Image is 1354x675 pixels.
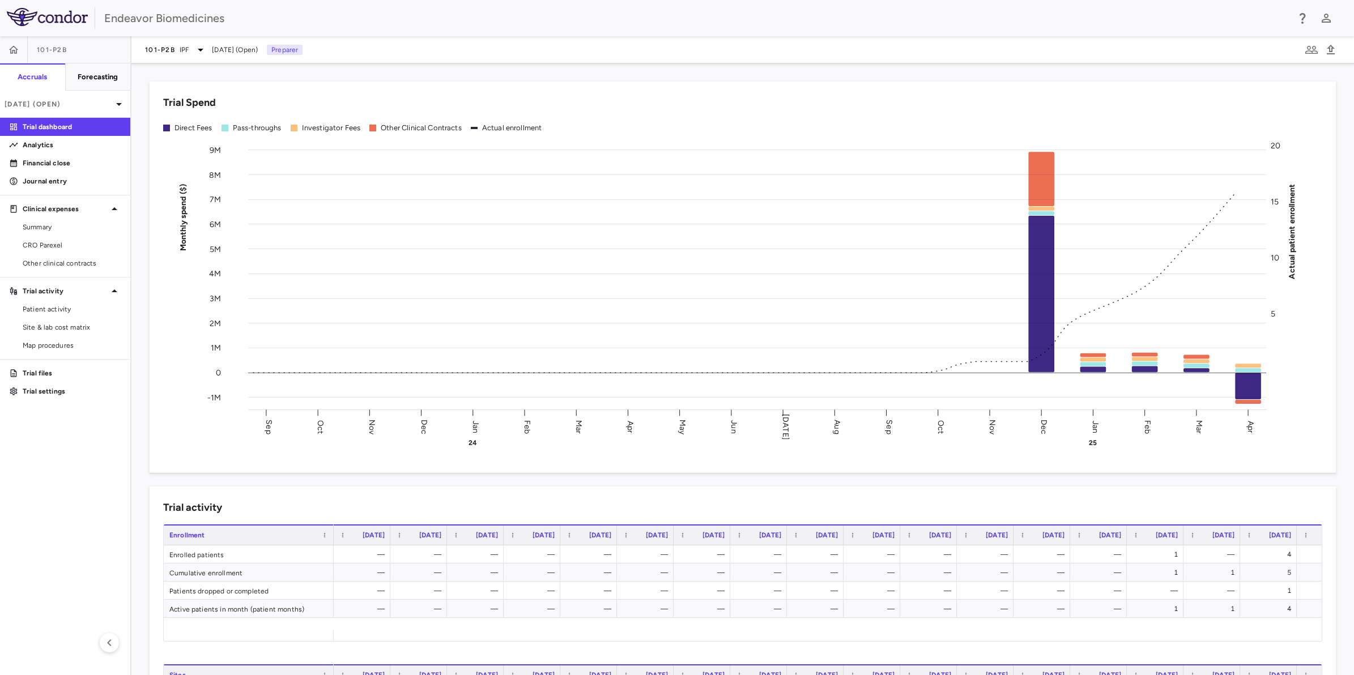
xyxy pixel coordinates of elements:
[1246,420,1255,433] text: Apr
[1024,545,1065,563] div: —
[363,531,385,539] span: [DATE]
[570,545,611,563] div: —
[1307,563,1348,582] div: 7
[23,340,121,351] span: Map procedures
[797,545,838,563] div: —
[210,219,221,229] tspan: 6M
[678,419,687,434] text: May
[178,183,188,251] tspan: Monthly spend ($)
[1271,141,1280,151] tspan: 20
[684,600,725,618] div: —
[872,531,895,539] span: [DATE]
[816,531,838,539] span: [DATE]
[145,45,175,54] span: 101-P2B
[684,545,725,563] div: —
[1039,419,1049,434] text: Dec
[419,531,441,539] span: [DATE]
[207,392,221,402] tspan: -1M
[781,414,790,440] text: [DATE]
[570,563,611,582] div: —
[23,368,121,378] p: Trial files
[23,386,121,396] p: Trial settings
[210,244,221,254] tspan: 5M
[1156,531,1178,539] span: [DATE]
[1080,563,1121,582] div: —
[23,204,108,214] p: Clinical expenses
[164,582,334,599] div: Patients dropped or completed
[627,563,668,582] div: —
[209,269,221,279] tspan: 4M
[23,286,108,296] p: Trial activity
[1212,531,1234,539] span: [DATE]
[469,439,477,447] text: 24
[23,176,121,186] p: Journal entry
[936,420,946,433] text: Oct
[514,600,555,618] div: —
[740,563,781,582] div: —
[482,123,542,133] div: Actual enrollment
[740,545,781,563] div: —
[1137,600,1178,618] div: 1
[797,563,838,582] div: —
[1250,545,1291,563] div: 4
[457,600,498,618] div: —
[910,582,951,600] div: —
[967,545,1008,563] div: —
[210,195,221,204] tspan: 7M
[401,563,441,582] div: —
[646,531,668,539] span: [DATE]
[233,123,282,133] div: Pass-throughs
[1250,563,1291,582] div: 5
[344,582,385,600] div: —
[1137,545,1178,563] div: 1
[419,419,429,434] text: Dec
[23,240,121,250] span: CRO Parexel
[210,145,221,155] tspan: 9M
[457,545,498,563] div: —
[929,531,951,539] span: [DATE]
[1024,563,1065,582] div: —
[570,600,611,618] div: —
[967,563,1008,582] div: —
[23,158,121,168] p: Financial close
[987,419,997,434] text: Nov
[18,72,47,82] h6: Accruals
[1271,197,1279,207] tspan: 15
[457,582,498,600] div: —
[1307,545,1348,563] div: 2
[740,582,781,600] div: —
[967,582,1008,600] div: —
[104,10,1288,27] div: Endeavor Biomedicines
[729,420,739,433] text: Jun
[212,45,258,55] span: [DATE] (Open)
[302,123,361,133] div: Investigator Fees
[180,45,189,55] span: IPF
[570,582,611,600] div: —
[1250,600,1291,618] div: 4
[216,368,221,378] tspan: 0
[627,600,668,618] div: —
[78,72,118,82] h6: Forecasting
[23,304,121,314] span: Patient activity
[401,582,441,600] div: —
[1080,545,1121,563] div: —
[264,420,274,434] text: Sep
[476,531,498,539] span: [DATE]
[854,600,895,618] div: —
[381,123,462,133] div: Other Clinical Contracts
[684,563,725,582] div: —
[986,531,1008,539] span: [DATE]
[589,531,611,539] span: [DATE]
[910,563,951,582] div: —
[684,582,725,600] div: —
[1194,582,1234,600] div: —
[910,600,951,618] div: —
[1269,531,1291,539] span: [DATE]
[37,45,67,54] span: 101-P2B
[574,420,584,433] text: Mar
[1080,600,1121,618] div: —
[401,545,441,563] div: —
[854,545,895,563] div: —
[164,600,334,617] div: Active patients in month (patient months)
[1080,582,1121,600] div: —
